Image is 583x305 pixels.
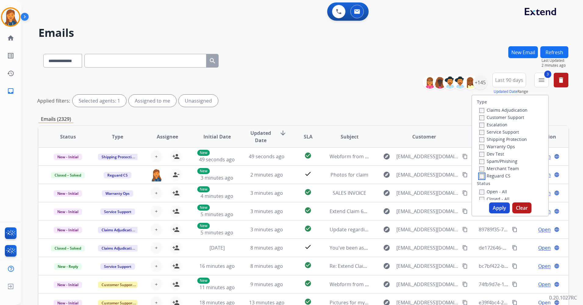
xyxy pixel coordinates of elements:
span: Status [60,133,76,140]
span: + [155,262,158,270]
span: 3 minutes ago [250,190,283,196]
span: SLA [304,133,313,140]
p: Emails (2329) [38,115,73,123]
span: Range [494,89,528,94]
label: Shipping Protection [479,136,527,142]
mat-icon: person_add [172,189,180,197]
button: + [150,187,163,199]
span: [EMAIL_ADDRESS][DOMAIN_NAME] [396,281,459,288]
span: 74fb9d7e-1602-4954-becc-470c4b7797e4 [479,281,572,288]
mat-icon: person_add [172,208,180,215]
span: 9 minutes ago [250,281,283,288]
img: agent-avatar [150,169,163,181]
span: Webform from [EMAIL_ADDRESS][DOMAIN_NAME] on [DATE] [330,153,468,160]
mat-icon: check_circle [304,225,312,232]
span: Extend Claim 6b1137de-2051-4f88-a0f2-f3c0eddc008e [PERSON_NAME] [330,208,491,215]
mat-icon: delete [557,76,565,84]
label: Spam/Phishing [479,158,517,164]
span: New - Initial [54,227,82,233]
mat-icon: content_copy [462,245,468,251]
mat-icon: inbox [7,87,14,95]
mat-icon: check_circle [304,207,312,214]
mat-icon: explore [383,244,390,251]
mat-icon: explore [383,226,390,233]
span: + [155,226,158,233]
span: Reguard CS [104,172,131,178]
span: Initial Date [203,133,231,140]
mat-icon: language [554,282,560,287]
mat-icon: explore [383,171,390,178]
span: Service Support [100,263,135,270]
label: Warranty Ops [479,144,515,149]
label: Reguard CS [479,173,510,179]
div: Unassigned [179,95,218,107]
mat-icon: content_copy [462,263,468,269]
span: Assignee [157,133,178,140]
span: [EMAIL_ADDRESS][DOMAIN_NAME] [396,189,459,197]
span: Claims Adjudication [98,245,140,251]
mat-icon: content_copy [462,227,468,232]
input: Merchant Team [479,167,484,171]
mat-icon: content_copy [462,282,468,287]
mat-icon: content_copy [512,263,517,269]
button: Clear [512,202,531,213]
span: de172646-3a8a-4f75-80d9-9a0bcd6f21fc [479,244,570,251]
span: Open [538,226,551,233]
button: Updated Date [494,89,517,94]
div: Assigned to me [129,95,176,107]
mat-icon: list_alt [7,52,14,59]
span: 5 minutes ago [201,211,233,218]
mat-icon: arrow_downward [279,129,287,137]
span: + [155,244,158,251]
button: + [150,260,163,272]
mat-icon: content_copy [462,172,468,177]
input: Shipping Protection [479,137,484,142]
mat-icon: explore [383,281,390,288]
mat-icon: explore [383,262,390,270]
span: Photos for claim [331,171,368,178]
mat-icon: check [304,170,312,177]
span: Webform from [EMAIL_ADDRESS][DOMAIN_NAME] on [DATE] [330,281,468,288]
span: Last 90 days [495,79,523,81]
span: Customer [412,133,436,140]
button: + [150,223,163,236]
span: Closed – Solved [51,245,85,251]
span: Customer Support [98,282,138,288]
mat-icon: language [554,245,560,251]
button: Apply [489,202,510,213]
span: 89789f35-7902-410a-9217-cd743f73fd40 [479,226,569,233]
span: 4 minutes ago [201,193,233,199]
span: Open [538,281,551,288]
input: Spam/Phishing [479,159,484,164]
label: Closed - All [479,196,510,202]
button: New Email [508,46,538,58]
mat-icon: person_add [172,226,180,233]
span: [EMAIL_ADDRESS][DOMAIN_NAME] [396,208,459,215]
mat-icon: person_add [172,262,180,270]
mat-icon: content_copy [512,245,517,251]
span: Subject [341,133,359,140]
span: Updated Date [247,129,274,144]
label: Type [477,99,487,105]
button: + [150,205,163,217]
button: + [150,150,163,163]
mat-icon: language [554,190,560,196]
input: Customer Support [479,115,484,120]
span: 49 seconds ago [249,153,284,160]
label: Dev Test [479,151,504,157]
span: + [155,281,158,288]
label: Escalation [479,122,507,128]
p: New [197,223,210,229]
input: Warranty Ops [479,145,484,149]
mat-icon: history [7,70,14,77]
input: Reguard CS [479,174,484,179]
input: Dev Test [479,152,484,157]
button: Refresh [540,46,568,58]
p: New [197,168,210,174]
div: Selected agents: 1 [73,95,126,107]
mat-icon: language [554,154,560,159]
span: Open [538,244,551,251]
span: 11 minutes ago [199,284,235,291]
mat-icon: search [209,57,216,65]
input: Closed - All [479,197,484,202]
